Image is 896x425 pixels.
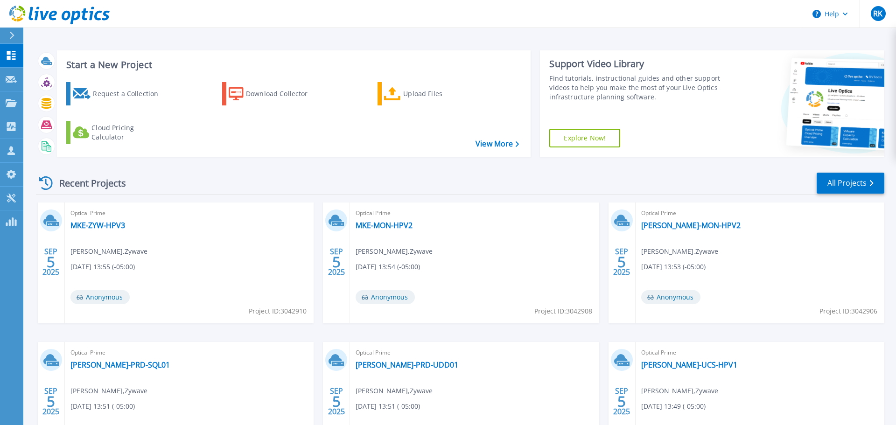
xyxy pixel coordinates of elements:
[549,129,620,147] a: Explore Now!
[356,246,433,257] span: [PERSON_NAME] , Zywave
[356,208,593,218] span: Optical Prime
[641,360,737,369] a: [PERSON_NAME]-UCS-HPV1
[42,245,60,279] div: SEP 2025
[70,262,135,272] span: [DATE] 13:55 (-05:00)
[93,84,168,103] div: Request a Collection
[70,348,308,358] span: Optical Prime
[641,348,879,358] span: Optical Prime
[47,397,55,405] span: 5
[36,172,139,195] div: Recent Projects
[641,221,741,230] a: [PERSON_NAME]-MON-HPV2
[476,139,519,148] a: View More
[356,360,458,369] a: [PERSON_NAME]-PRD-UDD01
[641,386,718,396] span: [PERSON_NAME] , Zywave
[378,82,482,105] a: Upload Files
[70,208,308,218] span: Optical Prime
[549,58,725,70] div: Support Video Library
[641,246,718,257] span: [PERSON_NAME] , Zywave
[617,397,626,405] span: 5
[332,258,341,266] span: 5
[70,401,135,411] span: [DATE] 13:51 (-05:00)
[249,306,307,316] span: Project ID: 3042910
[356,401,420,411] span: [DATE] 13:51 (-05:00)
[613,384,630,418] div: SEP 2025
[70,221,125,230] a: MKE-ZYW-HPV3
[70,290,130,304] span: Anonymous
[403,84,478,103] div: Upload Files
[91,123,166,142] div: Cloud Pricing Calculator
[70,246,147,257] span: [PERSON_NAME] , Zywave
[873,10,882,17] span: RK
[328,384,345,418] div: SEP 2025
[42,384,60,418] div: SEP 2025
[356,290,415,304] span: Anonymous
[222,82,326,105] a: Download Collector
[70,360,170,369] a: [PERSON_NAME]-PRD-SQL01
[47,258,55,266] span: 5
[549,74,725,102] div: Find tutorials, instructional guides and other support videos to help you make the most of your L...
[246,84,321,103] div: Download Collector
[641,290,700,304] span: Anonymous
[66,121,170,144] a: Cloud Pricing Calculator
[356,386,433,396] span: [PERSON_NAME] , Zywave
[356,221,413,230] a: MKE-MON-HPV2
[817,173,884,194] a: All Projects
[328,245,345,279] div: SEP 2025
[819,306,877,316] span: Project ID: 3042906
[332,397,341,405] span: 5
[356,348,593,358] span: Optical Prime
[356,262,420,272] span: [DATE] 13:54 (-05:00)
[641,401,706,411] span: [DATE] 13:49 (-05:00)
[70,386,147,396] span: [PERSON_NAME] , Zywave
[641,208,879,218] span: Optical Prime
[613,245,630,279] div: SEP 2025
[66,82,170,105] a: Request a Collection
[617,258,626,266] span: 5
[66,60,519,70] h3: Start a New Project
[641,262,706,272] span: [DATE] 13:53 (-05:00)
[534,306,592,316] span: Project ID: 3042908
